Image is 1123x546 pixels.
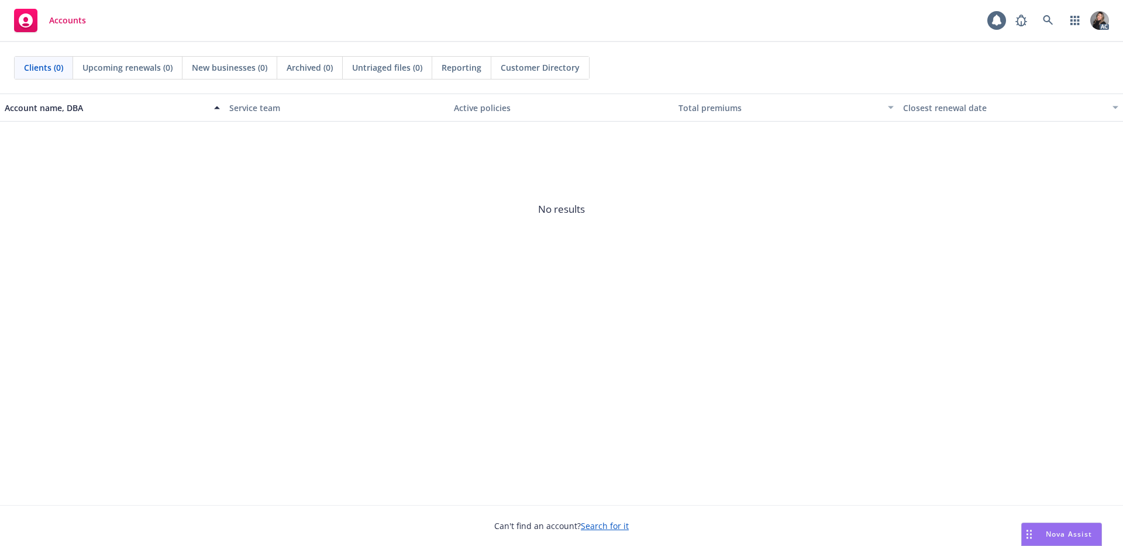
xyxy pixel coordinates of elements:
span: Reporting [442,61,481,74]
span: Archived (0) [287,61,333,74]
span: Customer Directory [501,61,580,74]
span: Accounts [49,16,86,25]
button: Total premiums [674,94,898,122]
span: Clients (0) [24,61,63,74]
div: Active policies [454,102,669,114]
span: New businesses (0) [192,61,267,74]
button: Active policies [449,94,674,122]
button: Nova Assist [1021,523,1102,546]
a: Search for it [581,520,629,531]
span: Untriaged files (0) [352,61,422,74]
div: Service team [229,102,445,114]
button: Service team [225,94,449,122]
img: photo [1090,11,1109,30]
div: Drag to move [1022,523,1036,545]
a: Search [1036,9,1060,32]
div: Closest renewal date [903,102,1105,114]
a: Accounts [9,4,91,37]
div: Account name, DBA [5,102,207,114]
button: Closest renewal date [898,94,1123,122]
span: Upcoming renewals (0) [82,61,173,74]
a: Switch app [1063,9,1087,32]
div: Total premiums [678,102,881,114]
span: Can't find an account? [494,520,629,532]
a: Report a Bug [1010,9,1033,32]
span: Nova Assist [1046,529,1092,539]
